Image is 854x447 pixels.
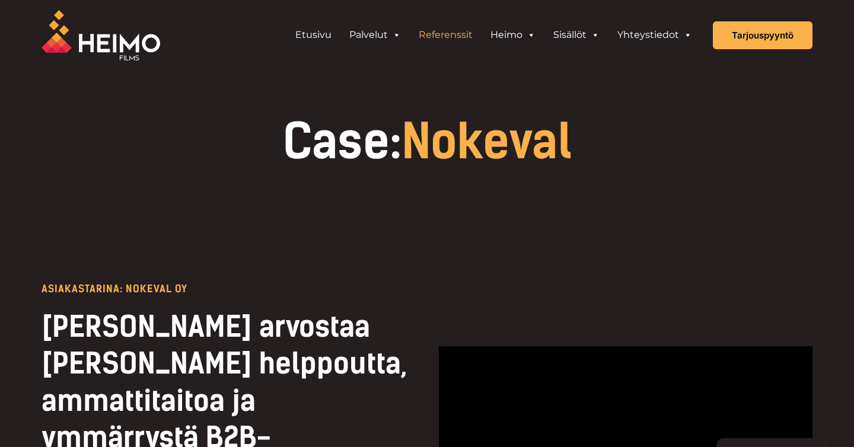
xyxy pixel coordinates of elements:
[340,23,410,47] a: Palvelut
[42,284,415,294] p: Asiakastarina: Nokeval Oy
[42,10,160,60] img: Heimo Filmsin logo
[608,23,701,47] a: Yhteystiedot
[42,118,812,165] h1: Nokeval
[713,21,812,49] a: Tarjouspyyntö
[281,23,707,47] aside: Header Widget 1
[544,23,608,47] a: Sisällöt
[482,23,544,47] a: Heimo
[283,113,401,170] span: Case:
[410,23,482,47] a: Referenssit
[286,23,340,47] a: Etusivu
